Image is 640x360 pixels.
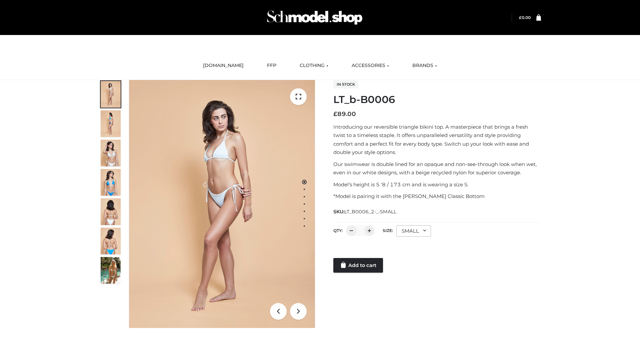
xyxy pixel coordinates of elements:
[198,58,249,73] a: [DOMAIN_NAME]
[333,208,397,216] span: SKU:
[262,58,281,73] a: FFP
[333,180,541,189] p: Model’s height is 5 ‘8 / 173 cm and is wearing a size S.
[333,110,356,118] bdi: 89.00
[396,225,431,237] div: SMALL
[295,58,333,73] a: CLOTHING
[519,15,522,20] span: £
[333,80,358,88] span: In stock
[407,58,442,73] a: BRANDS
[519,15,531,20] a: £0.00
[519,15,531,20] bdi: 0.00
[383,228,393,233] label: Size:
[101,228,121,254] img: ArielClassicBikiniTop_CloudNine_AzureSky_OW114ECO_8-scaled.jpg
[333,228,343,233] label: QTY:
[101,81,121,108] img: ArielClassicBikiniTop_CloudNine_AzureSky_OW114ECO_1-scaled.jpg
[344,209,396,215] span: LT_B0006_2-_-SMALL
[333,258,383,273] a: Add to cart
[333,192,541,201] p: *Model is pairing it with the [PERSON_NAME] Classic Bottom
[101,198,121,225] img: ArielClassicBikiniTop_CloudNine_AzureSky_OW114ECO_7-scaled.jpg
[333,160,541,177] p: Our swimwear is double lined for an opaque and non-see-through look when wet, even in our white d...
[101,169,121,196] img: ArielClassicBikiniTop_CloudNine_AzureSky_OW114ECO_4-scaled.jpg
[129,80,315,328] img: ArielClassicBikiniTop_CloudNine_AzureSky_OW114ECO_1
[101,110,121,137] img: ArielClassicBikiniTop_CloudNine_AzureSky_OW114ECO_2-scaled.jpg
[101,140,121,166] img: ArielClassicBikiniTop_CloudNine_AzureSky_OW114ECO_3-scaled.jpg
[101,257,121,284] img: Arieltop_CloudNine_AzureSky2.jpg
[333,123,541,157] p: Introducing our reversible triangle bikini top. A masterpiece that brings a fresh twist to a time...
[333,94,541,106] h1: LT_b-B0006
[347,58,394,73] a: ACCESSORIES
[333,110,337,118] span: £
[265,4,365,31] img: Schmodel Admin 964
